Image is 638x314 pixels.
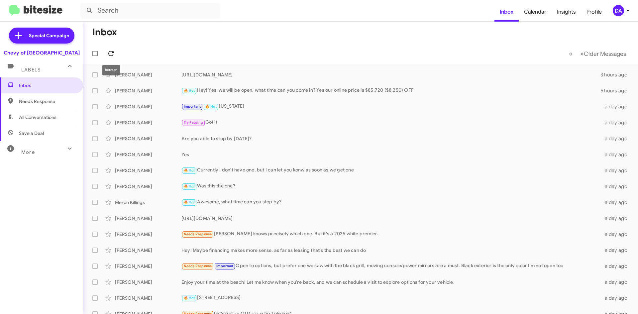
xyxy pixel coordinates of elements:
[115,199,181,206] div: Meron Killings
[115,231,181,238] div: [PERSON_NAME]
[184,232,212,236] span: Needs Response
[19,98,75,105] span: Needs Response
[601,119,633,126] div: a day ago
[115,167,181,174] div: [PERSON_NAME]
[181,247,601,254] div: Hey! Maybe financing makes more sense, as far as leasing that's the best we can do
[181,262,601,270] div: Open to options, but prefer one we saw with the black grill, moving console/power mirrors are a m...
[115,215,181,222] div: [PERSON_NAME]
[494,2,519,22] a: Inbox
[184,88,195,93] span: 🔥 Hot
[181,87,600,94] div: Hey! Yes, we will be open, what time can you come in? Yes our online price is $85,720 ($8,250) OFF
[184,168,195,172] span: 🔥 Hot
[115,135,181,142] div: [PERSON_NAME]
[601,135,633,142] div: a day ago
[92,27,117,38] h1: Inbox
[601,215,633,222] div: a day ago
[115,295,181,301] div: [PERSON_NAME]
[102,65,120,75] div: Refresh
[181,71,600,78] div: [URL][DOMAIN_NAME]
[601,295,633,301] div: a day ago
[181,151,601,158] div: Yes
[601,247,633,254] div: a day ago
[569,50,573,58] span: «
[184,264,212,268] span: Needs Response
[601,199,633,206] div: a day ago
[115,103,181,110] div: [PERSON_NAME]
[601,263,633,269] div: a day ago
[181,103,601,110] div: [US_STATE]
[184,296,195,300] span: 🔥 Hot
[565,47,630,60] nav: Page navigation example
[601,279,633,285] div: a day ago
[519,2,552,22] a: Calendar
[601,103,633,110] div: a day ago
[19,130,44,137] span: Save a Deal
[607,5,631,16] button: DA
[184,104,201,109] span: Important
[115,87,181,94] div: [PERSON_NAME]
[181,279,601,285] div: Enjoy your time at the beach! Let me know when you're back, and we can schedule a visit to explor...
[21,149,35,155] span: More
[19,82,75,89] span: Inbox
[9,28,74,44] a: Special Campaign
[21,67,41,73] span: Labels
[181,215,601,222] div: [URL][DOMAIN_NAME]
[581,2,607,22] a: Profile
[601,167,633,174] div: a day ago
[216,264,234,268] span: Important
[80,3,220,19] input: Search
[184,120,203,125] span: Try Pausing
[552,2,581,22] a: Insights
[565,47,577,60] button: Previous
[181,135,601,142] div: Are you able to stop by [DATE]?
[4,50,80,56] div: Chevy of [GEOGRAPHIC_DATA]
[19,114,56,121] span: All Conversations
[601,151,633,158] div: a day ago
[576,47,630,60] button: Next
[580,50,584,58] span: »
[184,200,195,204] span: 🔥 Hot
[115,183,181,190] div: [PERSON_NAME]
[115,263,181,269] div: [PERSON_NAME]
[115,279,181,285] div: [PERSON_NAME]
[115,247,181,254] div: [PERSON_NAME]
[115,71,181,78] div: [PERSON_NAME]
[181,198,601,206] div: Awesome, what time can you stop by?
[600,87,633,94] div: 5 hours ago
[29,32,69,39] span: Special Campaign
[601,231,633,238] div: a day ago
[181,230,601,238] div: [PERSON_NAME] knows precisely which one. But it's a 2025 white premier.
[115,119,181,126] div: [PERSON_NAME]
[601,183,633,190] div: a day ago
[613,5,624,16] div: DA
[584,50,626,57] span: Older Messages
[115,151,181,158] div: [PERSON_NAME]
[600,71,633,78] div: 3 hours ago
[181,182,601,190] div: Was this the one?
[181,119,601,126] div: Got it
[205,104,217,109] span: 🔥 Hot
[181,166,601,174] div: Currently I don't have one, but I can let you konw as soon as we get one
[184,184,195,188] span: 🔥 Hot
[181,294,601,302] div: [STREET_ADDRESS]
